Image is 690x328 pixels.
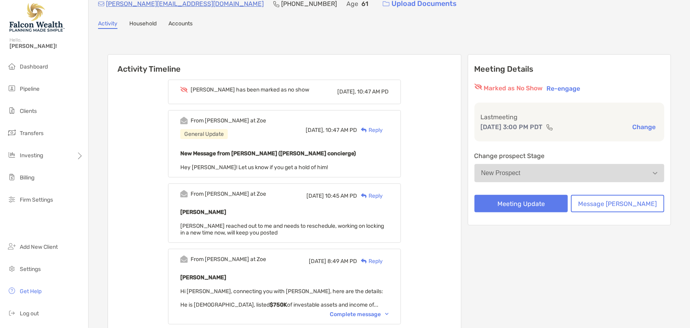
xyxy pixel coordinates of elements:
span: Firm Settings [20,196,53,203]
p: Meeting Details [474,64,664,74]
div: New Prospect [481,170,521,177]
span: Pipeline [20,86,40,92]
a: Activity [98,20,117,29]
span: [DATE] [306,193,324,199]
button: Re-engage [544,84,583,93]
h6: Activity Timeline [108,55,461,74]
img: pipeline icon [7,84,17,93]
span: [PERSON_NAME]! [9,43,83,50]
div: Reply [357,126,383,134]
img: clients icon [7,106,17,115]
img: red eyr [474,84,482,90]
div: Reply [357,192,383,200]
p: Change prospect Stage [474,151,664,161]
img: dashboard icon [7,61,17,71]
img: Event icon [180,117,188,124]
a: Accounts [168,20,193,29]
img: communication type [546,124,553,130]
img: Event icon [180,190,188,198]
img: Reply icon [361,259,367,264]
div: From [PERSON_NAME] at Zoe [191,117,266,124]
a: Household [129,20,157,29]
img: Reply icon [361,193,367,198]
img: firm-settings icon [7,195,17,204]
span: 8:49 AM PD [327,258,357,265]
span: Clients [20,108,37,114]
p: [DATE] 3:00 PM PDT [481,122,543,132]
p: Last meeting [481,112,658,122]
div: Complete message [330,311,389,318]
img: Event icon [180,256,188,263]
img: transfers icon [7,128,17,137]
b: [PERSON_NAME] [180,274,226,281]
span: Transfers [20,130,43,137]
span: Settings [20,266,41,273]
button: Message [PERSON_NAME] [571,195,664,212]
img: Falcon Wealth Planning Logo [9,3,65,32]
img: Email Icon [98,2,104,6]
div: Reply [357,257,383,265]
div: [PERSON_NAME] has been marked as no show [191,86,309,93]
span: [PERSON_NAME] reached out to me and needs to reschedule, working on locking in a new time now, wi... [180,223,384,236]
img: Event icon [180,87,188,93]
img: settings icon [7,264,17,273]
strong: $750K [270,301,287,308]
span: Add New Client [20,244,58,250]
img: Reply icon [361,128,367,133]
span: [DATE], [306,127,324,133]
img: Open dropdown arrow [653,172,658,175]
img: Phone Icon [273,1,280,7]
img: investing icon [7,150,17,160]
span: Get Help [20,288,42,295]
span: Hey [PERSON_NAME]! Let us know if you get a hold of him! [180,164,328,171]
img: button icon [383,1,389,7]
img: billing icon [7,172,17,182]
span: 10:47 AM PD [325,127,357,133]
span: [DATE], [337,88,356,95]
span: [DATE] [309,258,326,265]
div: General Update [180,129,228,139]
span: Log out [20,310,39,317]
span: Investing [20,152,43,159]
img: add_new_client icon [7,242,17,251]
div: From [PERSON_NAME] at Zoe [191,191,266,197]
button: Meeting Update [474,195,568,212]
div: From [PERSON_NAME] at Zoe [191,256,266,263]
span: Billing [20,174,34,181]
span: Dashboard [20,63,48,70]
span: Hi [PERSON_NAME], connecting you with [PERSON_NAME], here are the details: He is [DEMOGRAPHIC_DAT... [180,288,383,308]
img: logout icon [7,308,17,318]
span: 10:47 AM PD [357,88,389,95]
b: [PERSON_NAME] [180,209,226,215]
span: 10:45 AM PD [325,193,357,199]
img: get-help icon [7,286,17,296]
img: Chevron icon [385,313,389,315]
p: Marked as No Show [484,84,543,93]
b: New Message from [PERSON_NAME] ([PERSON_NAME] concierge) [180,150,356,157]
button: Change [630,123,658,131]
button: New Prospect [474,164,664,182]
